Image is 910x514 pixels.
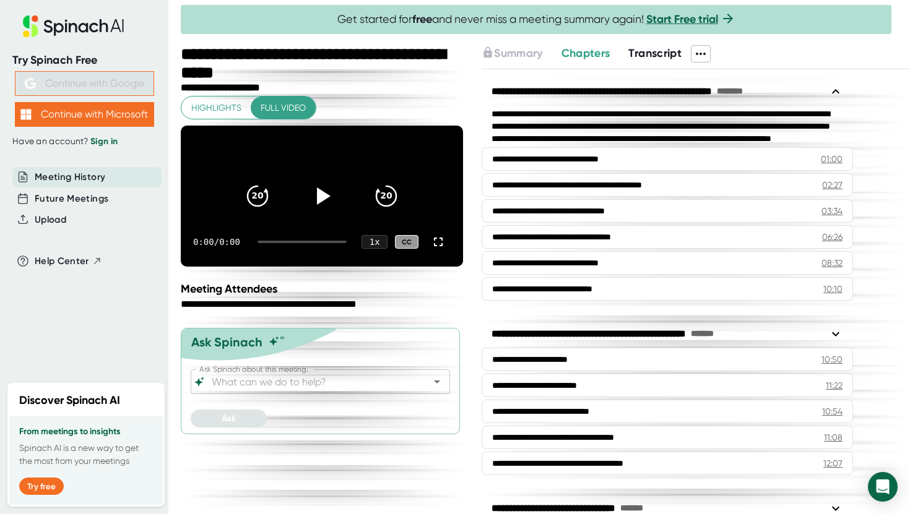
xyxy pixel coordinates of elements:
button: Ask [191,409,267,427]
button: Future Meetings [35,192,108,206]
div: Open Intercom Messenger [868,472,898,502]
a: Start Free trial [646,12,718,26]
div: Meeting Attendees [181,282,466,296]
button: Continue with Google [15,71,154,96]
div: Ask Spinach [191,335,262,349]
button: Chapters [561,45,610,62]
span: Summary [494,46,542,60]
button: Help Center [35,254,102,268]
button: Meeting History [35,170,105,184]
b: free [412,12,432,26]
img: Aehbyd4JwY73AAAAAElFTkSuQmCC [25,78,36,89]
span: Ask [222,413,236,424]
button: Continue with Microsoft [15,102,154,127]
span: Full video [261,100,306,116]
div: 02:27 [822,179,843,191]
button: Upload [35,213,66,227]
a: Sign in [90,136,118,147]
span: Get started for and never miss a meeting summary again! [337,12,735,27]
div: 10:50 [821,353,843,366]
h2: Discover Spinach AI [19,392,120,409]
div: 12:07 [823,457,843,469]
span: Help Center [35,254,89,268]
div: Upgrade to access [482,45,561,62]
button: Try free [19,478,64,495]
input: What can we do to help? [209,373,410,390]
button: Open [428,373,446,390]
h3: From meetings to insights [19,427,153,437]
span: Highlights [191,100,241,116]
div: 08:32 [821,257,843,269]
div: CC [395,235,418,249]
button: Transcript [628,45,682,62]
div: 10:10 [823,283,843,295]
div: 03:34 [821,205,843,217]
button: Highlights [181,96,251,119]
div: Try Spinach Free [12,53,156,67]
span: Chapters [561,46,610,60]
p: Spinach AI is a new way to get the most from your meetings [19,442,153,468]
button: Summary [482,45,542,62]
div: Have an account? [12,136,156,147]
div: 01:00 [821,153,843,165]
div: 11:22 [826,379,843,392]
div: 0:00 / 0:00 [193,237,243,247]
div: 10:54 [822,405,843,418]
div: 1 x [362,235,388,249]
div: 06:26 [822,231,843,243]
span: Transcript [628,46,682,60]
button: Full video [251,96,316,119]
div: 11:08 [824,431,843,443]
